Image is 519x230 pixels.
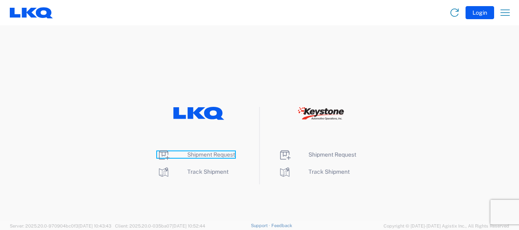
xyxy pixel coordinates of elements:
[308,151,356,158] span: Shipment Request
[187,151,235,158] span: Shipment Request
[466,6,494,19] button: Login
[78,223,111,228] span: [DATE] 10:43:43
[10,223,111,228] span: Server: 2025.20.0-970904bc0f3
[157,168,228,175] a: Track Shipment
[251,223,271,228] a: Support
[157,151,235,158] a: Shipment Request
[271,223,292,228] a: Feedback
[278,168,350,175] a: Track Shipment
[187,168,228,175] span: Track Shipment
[115,223,205,228] span: Client: 2025.20.0-035ba07
[384,222,509,230] span: Copyright © [DATE]-[DATE] Agistix Inc., All Rights Reserved
[172,223,205,228] span: [DATE] 10:52:44
[278,151,356,158] a: Shipment Request
[308,168,350,175] span: Track Shipment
